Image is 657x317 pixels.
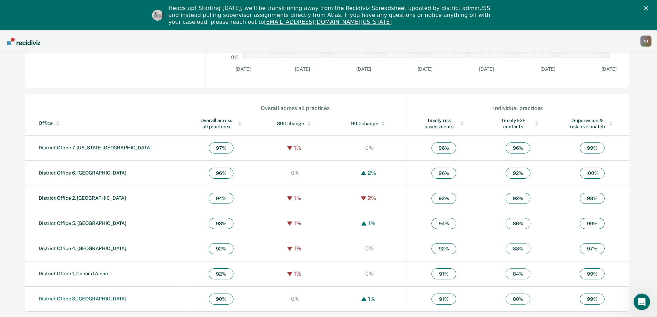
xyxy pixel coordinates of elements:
[644,6,651,10] div: Close
[431,294,456,305] span: 91 %
[366,170,378,176] div: 2%
[640,36,651,47] div: C J
[506,243,530,254] span: 88 %
[601,66,616,72] text: [DATE]
[634,294,650,310] iframe: Intercom live chat
[209,243,233,254] span: 92 %
[580,193,605,204] span: 98 %
[366,296,377,302] div: 1%
[479,66,494,72] text: [DATE]
[506,142,530,153] span: 96 %
[418,66,432,72] text: [DATE]
[39,271,108,276] a: District Office 1, Coeur d'Alene
[431,168,456,179] span: 96 %
[39,145,151,150] a: District Office 7, [US_STATE][GEOGRAPHIC_DATA]
[431,268,456,279] span: 91 %
[272,120,319,127] div: 30D change
[431,243,456,254] span: 92 %
[580,142,605,153] span: 99 %
[236,66,250,72] text: [DATE]
[39,170,126,176] a: District Office 6, [GEOGRAPHIC_DATA]
[292,270,303,277] div: 1%
[7,38,40,45] img: Recidiviz
[580,218,605,229] span: 99 %
[495,117,541,130] div: Timely F2F contacts
[506,168,530,179] span: 92 %
[185,105,406,111] div: Overall across all practices
[209,193,233,204] span: 94 %
[264,19,391,25] a: [EMAIL_ADDRESS][DOMAIN_NAME][US_STATE]
[356,66,371,72] text: [DATE]
[580,294,605,305] span: 99 %
[295,66,310,72] text: [DATE]
[289,170,301,176] div: 0%
[39,246,126,251] a: District Office 4, [GEOGRAPHIC_DATA]
[580,268,605,279] span: 99 %
[209,218,233,229] span: 93 %
[292,245,303,252] div: 1%
[184,112,258,136] th: Toggle SortBy
[39,120,181,126] div: Office
[569,117,616,130] div: Supervision & risk level match
[431,218,456,229] span: 94 %
[506,268,530,279] span: 84 %
[198,117,245,130] div: Overall across all practices
[506,193,530,204] span: 92 %
[640,36,651,47] button: Profile dropdown button
[169,5,494,26] div: Heads up! Starting [DATE], we'll be transitioning away from the Recidiviz Spreadsheet updated by ...
[39,296,126,301] a: District Office 3, [GEOGRAPHIC_DATA]
[292,220,303,227] div: 1%
[431,142,456,153] span: 96 %
[209,268,233,279] span: 92 %
[364,270,376,277] div: 0%
[152,10,163,21] img: Profile image for Kim
[209,294,233,305] span: 90 %
[289,296,301,302] div: 0%
[258,112,332,136] th: Toggle SortBy
[580,168,605,179] span: 100 %
[407,112,481,136] th: Toggle SortBy
[209,142,233,153] span: 97 %
[364,145,376,151] div: 0%
[481,112,555,136] th: Toggle SortBy
[506,294,530,305] span: 80 %
[555,112,629,136] th: Toggle SortBy
[346,120,393,127] div: 90D change
[25,112,184,136] th: Toggle SortBy
[580,243,605,254] span: 97 %
[366,220,377,227] div: 1%
[366,195,378,201] div: 2%
[540,66,555,72] text: [DATE]
[421,117,467,130] div: Timely risk assessments
[407,105,629,111] div: Individual practices
[431,193,456,204] span: 92 %
[292,195,303,201] div: 1%
[39,195,126,201] a: District Office 2, [GEOGRAPHIC_DATA]
[39,220,126,226] a: District Office 5, [GEOGRAPHIC_DATA]
[506,218,530,229] span: 86 %
[209,168,233,179] span: 96 %
[364,245,376,252] div: 0%
[6,30,42,52] a: Go to Recidiviz Home
[332,112,407,136] th: Toggle SortBy
[292,145,303,151] div: 1%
